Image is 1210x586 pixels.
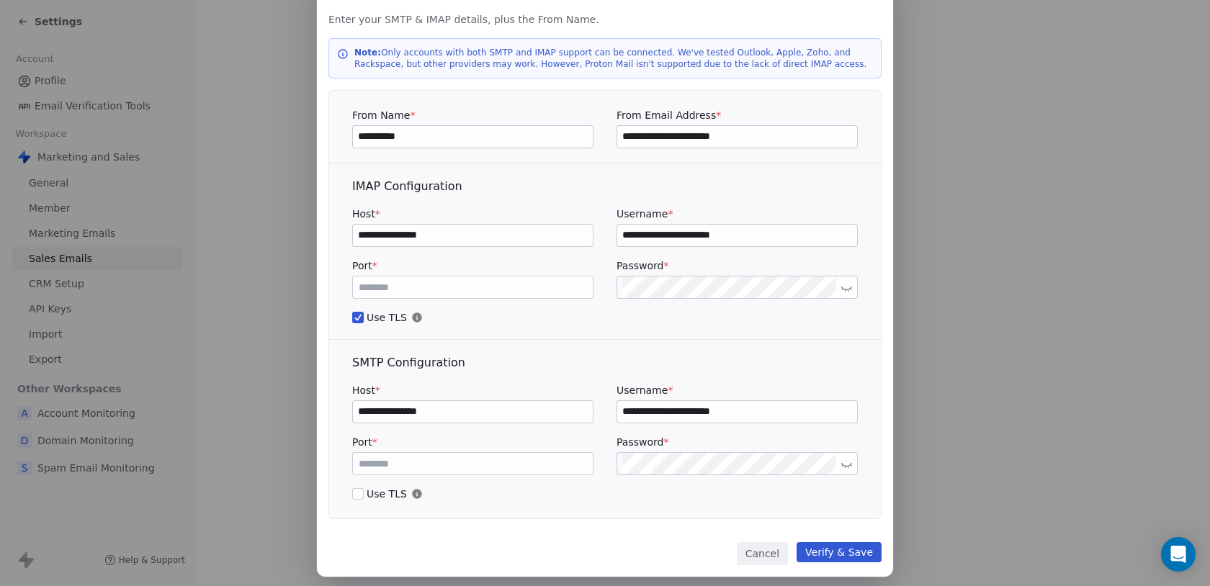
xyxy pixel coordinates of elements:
span: Use TLS [352,487,858,501]
button: Use TLS [352,310,364,325]
strong: Note: [354,48,381,58]
div: SMTP Configuration [352,354,858,371]
span: Enter your SMTP & IMAP details, plus the From Name. [328,12,882,27]
label: From Email Address [617,108,858,122]
label: Username [617,383,858,397]
label: Username [617,207,858,221]
label: Port [352,258,593,273]
button: Verify & Save [797,542,882,562]
p: Only accounts with both SMTP and IMAP support can be connected. We've tested Outlook, Apple, Zoho... [354,47,873,70]
label: From Name [352,108,593,122]
label: Port [352,435,593,449]
button: Cancel [737,542,788,565]
span: Use TLS [352,310,858,325]
label: Password [617,258,858,273]
label: Host [352,383,593,397]
div: IMAP Configuration [352,178,858,195]
button: Use TLS [352,487,364,501]
label: Host [352,207,593,221]
label: Password [617,435,858,449]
